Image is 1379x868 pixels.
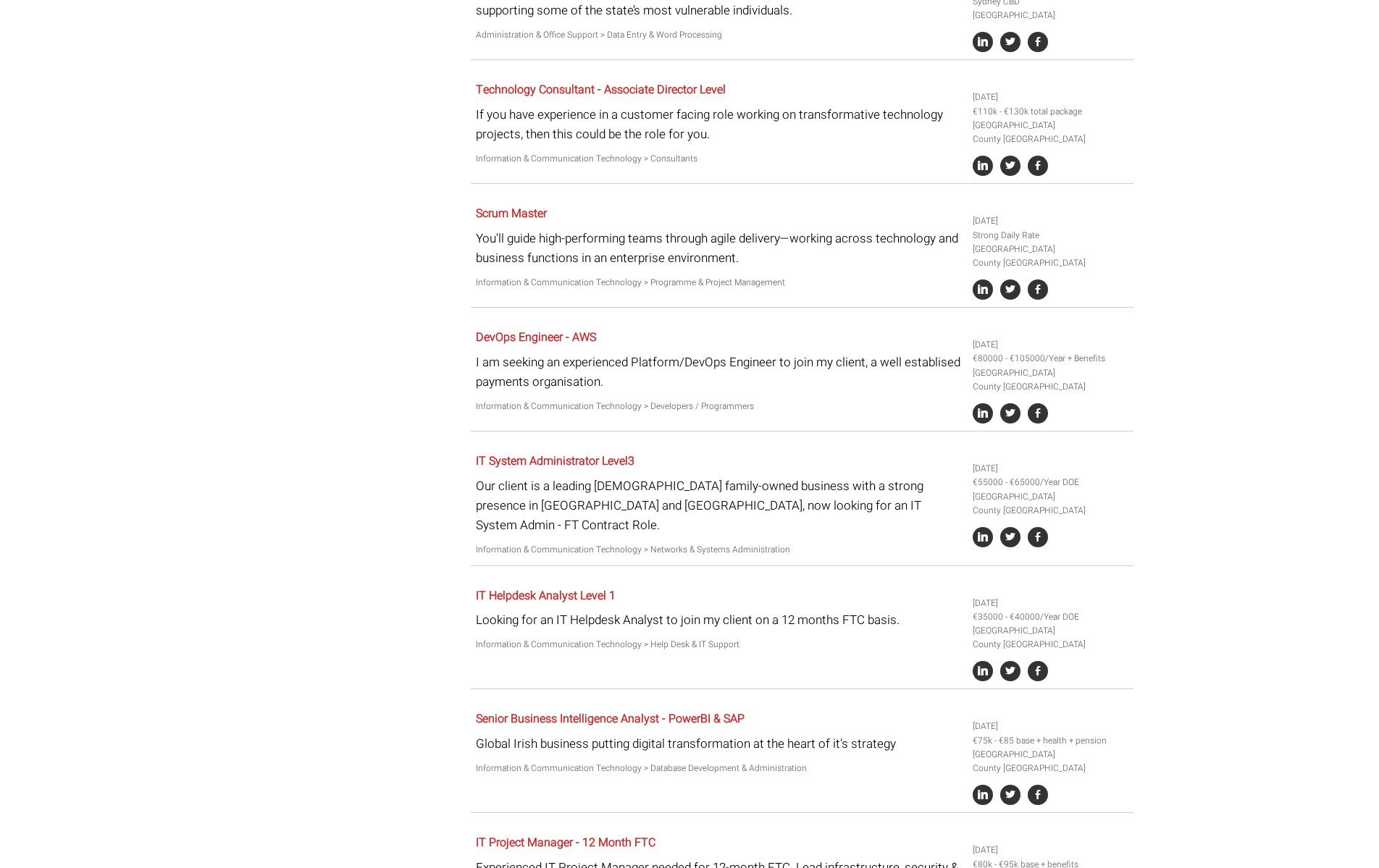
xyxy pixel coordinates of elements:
p: Information & Communication Technology > Help Desk & IT Support [476,638,962,652]
li: [DATE] [973,720,1128,733]
p: You'll guide high-performing teams through agile delivery—working across technology and business ... [476,229,962,268]
li: [DATE] [973,597,1128,610]
p: I am seeking an experienced Platform/DevOps Engineer to join my client, a well establised payment... [476,353,962,392]
a: Scrum Master [476,205,547,222]
a: IT Helpdesk Analyst Level 1 [476,587,616,604]
li: [GEOGRAPHIC_DATA] County [GEOGRAPHIC_DATA] [973,366,1128,394]
p: Information & Communication Technology > Database Development & Administration [476,762,962,775]
li: [GEOGRAPHIC_DATA] County [GEOGRAPHIC_DATA] [973,748,1128,775]
p: Looking for an IT Helpdesk Analyst to join my client on a 12 months FTC basis. [476,610,962,630]
li: [GEOGRAPHIC_DATA] County [GEOGRAPHIC_DATA] [973,624,1128,652]
p: If you have experience in a customer facing role working on transformative technology projects, t... [476,105,962,144]
li: €80000 - €105000/Year + Benefits [973,352,1128,366]
li: €55000 - €65000/Year DOE [973,476,1128,489]
li: €110k - €130k total package [973,105,1128,119]
li: [GEOGRAPHIC_DATA] County [GEOGRAPHIC_DATA] [973,490,1128,518]
li: €75k - €85 base + health + pension [973,734,1128,748]
a: IT Project Manager - 12 Month FTC [476,834,655,851]
p: Administration & Office Support > Data Entry & Word Processing [476,28,962,42]
p: Global Irish business putting digital transformation at the heart of it's strategy [476,734,962,754]
a: IT System Administrator Level3 [476,452,634,470]
li: [DATE] [973,90,1128,104]
p: Information & Communication Technology > Developers / Programmers [476,400,962,413]
li: [DATE] [973,462,1128,476]
p: Our client is a leading [DEMOGRAPHIC_DATA] family-owned business with a strong presence in [GEOGR... [476,476,962,536]
li: Strong Daily Rate [973,229,1128,243]
li: [DATE] [973,843,1128,857]
p: Information & Communication Technology > Consultants [476,152,962,166]
p: Information & Communication Technology > Networks & Systems Administration [476,543,962,557]
li: [GEOGRAPHIC_DATA] County [GEOGRAPHIC_DATA] [973,119,1128,146]
li: [GEOGRAPHIC_DATA] County [GEOGRAPHIC_DATA] [973,243,1128,270]
li: [DATE] [973,214,1128,228]
a: Technology Consultant - Associate Director Level [476,81,726,98]
li: €35000 - €40000/Year DOE [973,610,1128,624]
a: DevOps Engineer - AWS [476,329,596,346]
li: [DATE] [973,338,1128,352]
a: Senior Business Intelligence Analyst - PowerBI & SAP [476,710,745,728]
p: Information & Communication Technology > Programme & Project Management [476,276,962,290]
